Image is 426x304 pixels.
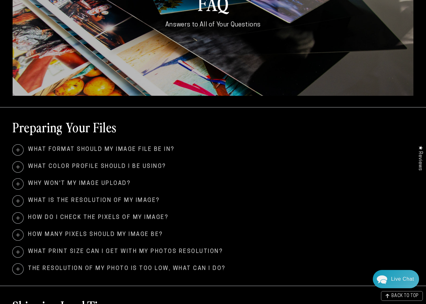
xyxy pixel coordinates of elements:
[13,213,413,223] summary: How do I check the pixels of my image?
[13,119,116,135] h2: Preparing Your Files
[13,162,413,172] summary: What color profile should I be using?
[391,294,419,298] span: BACK TO TOP
[13,264,413,274] summary: The resolution of my photo is too low, what can I do?
[373,270,419,288] div: Chat widget toggle
[13,179,413,189] summary: Why won't my image upload?
[414,141,426,175] div: Click to open Judge.me floating reviews tab
[13,247,413,257] summary: What print size can I get with my photos resolution?
[13,196,413,206] summary: What is the resolution of my image?
[13,230,413,240] summary: How many pixels should my image be?
[391,270,414,288] div: Contact Us Directly
[13,145,413,155] summary: What format should my image file be in?
[139,20,287,29] p: Answers to All of Your Questions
